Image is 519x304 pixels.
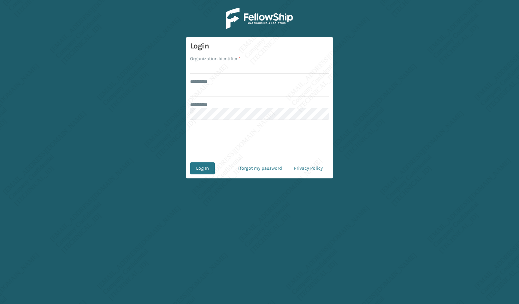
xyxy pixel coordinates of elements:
[226,8,293,29] img: Logo
[209,128,310,154] iframe: reCAPTCHA
[288,162,329,174] a: Privacy Policy
[190,55,240,62] label: Organization Identifier
[231,162,288,174] a: I forgot my password
[190,162,215,174] button: Log In
[190,41,329,51] h3: Login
